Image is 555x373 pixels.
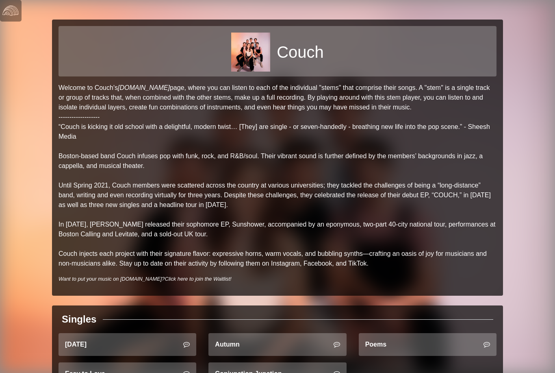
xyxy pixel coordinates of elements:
img: 0b9ba5677a9dcdb81f0e6bf23345a38f5e1a363bb4420db7fe2df4c5b995abe8.jpg [231,33,270,72]
a: Click here to join the Waitlist! [165,276,231,282]
i: Want to put your music on [DOMAIN_NAME]? [59,276,232,282]
a: Autumn [208,333,346,356]
div: Singles [62,312,96,327]
img: logo-white-4c48a5e4bebecaebe01ca5a9d34031cfd3d4ef9ae749242e8c4bf12ef99f53e8.png [2,2,19,19]
a: Poems [359,333,496,356]
a: [DOMAIN_NAME] [118,84,170,91]
h1: Couch [277,42,324,62]
a: [DATE] [59,333,196,356]
p: Welcome to Couch's page, where you can listen to each of the individual "stems" that comprise the... [59,83,496,268]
